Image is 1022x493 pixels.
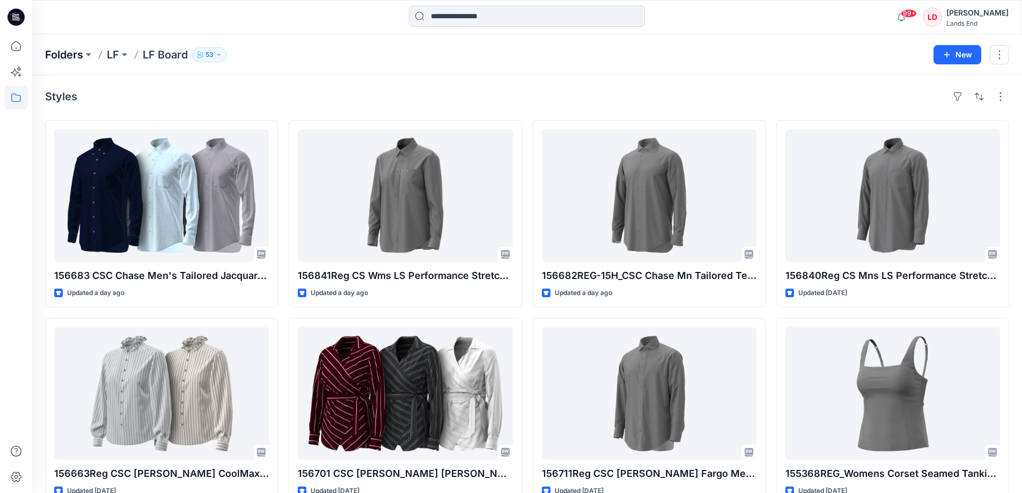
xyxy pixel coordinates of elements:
[542,268,756,283] p: 156682REG-15H_CSC Chase Mn Tailored Textured Herringbone Spread Collar Shirt_20250930
[298,268,512,283] p: 156841Reg CS Wms LS Performance Stretch Dress Shirt [DATE]
[785,129,1000,262] a: 156840Reg CS Mns LS Performance Stretch Dress Shirt_9-29
[555,288,612,299] p: Updated a day ago
[298,327,512,460] a: 156701 CSC Wells Fargo Wm Tailored Wrap Shirt 9-18
[933,45,981,64] button: New
[785,268,1000,283] p: 156840Reg CS Mns LS Performance Stretch Dress Shirt_9-29
[785,327,1000,460] a: 155368REG_Womens Corset Seamed Tankini Top_Fit_revised_20250613
[54,466,269,481] p: 156663Reg CSC [PERSON_NAME] CoolMax Striped Ruffle Collar Shirt-FH26 20250929
[192,47,227,62] button: 53
[311,288,368,299] p: Updated a day ago
[946,19,1009,27] div: Lands End
[67,288,124,299] p: Updated a day ago
[542,327,756,460] a: 156711Reg CSC Wells Fargo Men's Textured LS Dress Shirt 09-16-25
[54,129,269,262] a: 156683 CSC Chase Men's Tailored Jacquard Broadcloth Button Down Shirsss 09-30
[298,129,512,262] a: 156841Reg CS Wms LS Performance Stretch Dress Shirt 09-30-25
[542,129,756,262] a: 156682REG-15H_CSC Chase Mn Tailored Textured Herringbone Spread Collar Shirt_20250930
[542,466,756,481] p: 156711Reg CSC [PERSON_NAME] Fargo Men's Textured LS Dress Shirt [DATE]
[45,47,83,62] a: Folders
[143,47,188,62] p: LF Board
[901,9,917,18] span: 99+
[54,268,269,283] p: 156683 CSC Chase Men's Tailored Jacquard Broadcloth Button Down Shirsss 09-30
[54,327,269,460] a: 156663Reg CSC Chase Wm CoolMax Striped Ruffle Collar Shirt-FH26 20250929
[923,8,942,27] div: LD
[798,288,847,299] p: Updated [DATE]
[946,6,1009,19] div: [PERSON_NAME]
[785,466,1000,481] p: 155368REG_Womens Corset Seamed Tankini Top_Fit_revised_20250613
[45,90,77,103] h4: Styles
[205,49,214,61] p: 53
[107,47,119,62] a: LF
[298,466,512,481] p: 156701 CSC [PERSON_NAME] [PERSON_NAME] Tailored Wrap Shirt 9-18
